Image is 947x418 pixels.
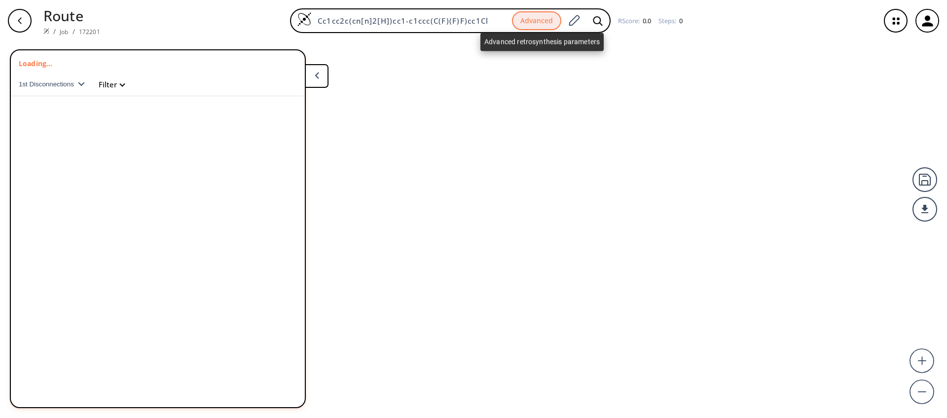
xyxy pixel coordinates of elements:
[19,73,93,96] button: 1st Disconnections
[43,28,49,34] img: Spaya logo
[53,26,56,37] li: /
[618,18,651,24] div: RScore :
[79,28,100,36] a: 172201
[480,33,604,51] div: Advanced retrosynthesis parameters
[93,81,124,88] button: Filter
[658,18,683,24] div: Steps :
[641,16,651,25] span: 0.0
[73,26,75,37] li: /
[297,12,312,27] img: Logo Spaya
[678,16,683,25] span: 0
[60,28,68,36] a: Job
[19,80,78,88] span: 1st Disconnections
[512,11,561,31] button: Advanced
[312,16,512,26] input: Enter SMILES
[19,58,53,69] p: Loading...
[43,5,100,26] p: Route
